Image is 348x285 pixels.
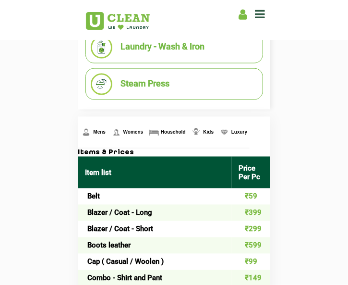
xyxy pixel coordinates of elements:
span: Mens [93,129,106,135]
td: ₹99 [232,254,270,270]
th: Price Per Pc [232,157,270,188]
span: Luxury [231,129,247,135]
img: Womens [110,126,122,138]
th: Item list [78,157,232,188]
td: ₹399 [232,205,270,221]
span: Household [161,129,186,135]
span: Womens [123,129,144,135]
img: Luxury [218,126,230,138]
td: Cap ( Casual / Woolen ) [78,254,232,270]
img: Mens [80,126,92,138]
td: Boots leather [78,237,232,254]
li: Laundry - Wash & Iron [91,37,258,58]
h3: Items & Prices [78,149,270,157]
td: ₹599 [232,237,270,254]
td: Blazer / Coat - Long [78,205,232,221]
span: Kids [203,129,214,135]
img: Kids [190,126,202,138]
img: UClean Laundry and Dry Cleaning [86,12,150,30]
img: Laundry - Wash & Iron [91,37,112,58]
img: Household [148,126,160,138]
td: ₹299 [232,221,270,237]
li: Steam Press [91,74,258,95]
td: Belt [78,188,232,205]
td: ₹59 [232,188,270,205]
img: Steam Press [91,74,112,95]
td: Blazer / Coat - Short [78,221,232,237]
